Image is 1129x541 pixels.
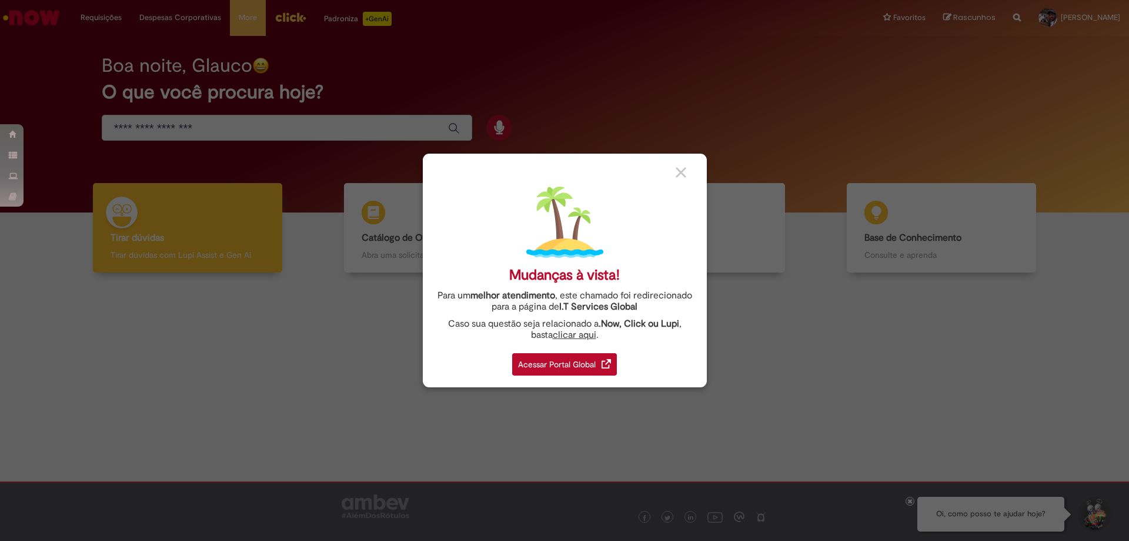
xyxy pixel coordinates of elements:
div: Mudanças à vista! [509,267,620,284]
img: island.png [526,184,603,261]
img: close_button_grey.png [676,167,686,178]
a: I.T Services Global [559,294,637,313]
a: clicar aqui [553,323,596,341]
a: Acessar Portal Global [512,347,617,376]
img: redirect_link.png [602,359,611,369]
div: Acessar Portal Global [512,353,617,376]
div: Caso sua questão seja relacionado a , basta . [432,318,698,341]
strong: melhor atendimento [470,290,555,301]
strong: .Now, Click ou Lupi [599,318,679,330]
div: Para um , este chamado foi redirecionado para a página de [432,290,698,313]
